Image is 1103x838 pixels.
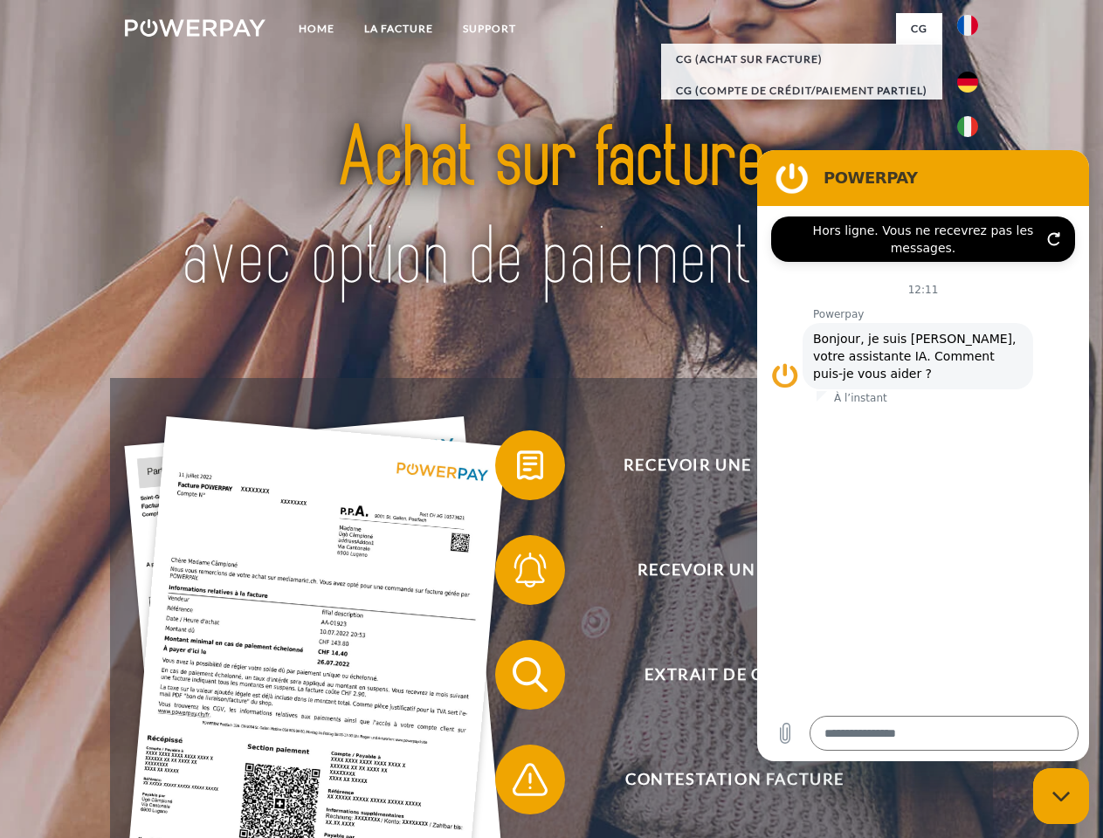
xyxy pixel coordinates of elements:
[520,745,948,814] span: Contestation Facture
[1033,768,1089,824] iframe: Bouton de lancement de la fenêtre de messagerie, conversation en cours
[508,758,552,801] img: qb_warning.svg
[508,653,552,697] img: qb_search.svg
[957,72,978,93] img: de
[661,75,942,106] a: CG (Compte de crédit/paiement partiel)
[125,19,265,37] img: logo-powerpay-white.svg
[757,150,1089,761] iframe: Fenêtre de messagerie
[520,640,948,710] span: Extrait de compte
[349,13,448,45] a: LA FACTURE
[520,535,948,605] span: Recevoir un rappel?
[957,15,978,36] img: fr
[495,640,949,710] button: Extrait de compte
[508,548,552,592] img: qb_bell.svg
[495,430,949,500] button: Recevoir une facture ?
[284,13,349,45] a: Home
[167,84,936,334] img: title-powerpay_fr.svg
[495,745,949,814] button: Contestation Facture
[896,13,942,45] a: CG
[957,116,978,137] img: it
[520,430,948,500] span: Recevoir une facture ?
[448,13,531,45] a: Support
[661,44,942,75] a: CG (achat sur facture)
[508,443,552,487] img: qb_bill.svg
[495,535,949,605] button: Recevoir un rappel?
